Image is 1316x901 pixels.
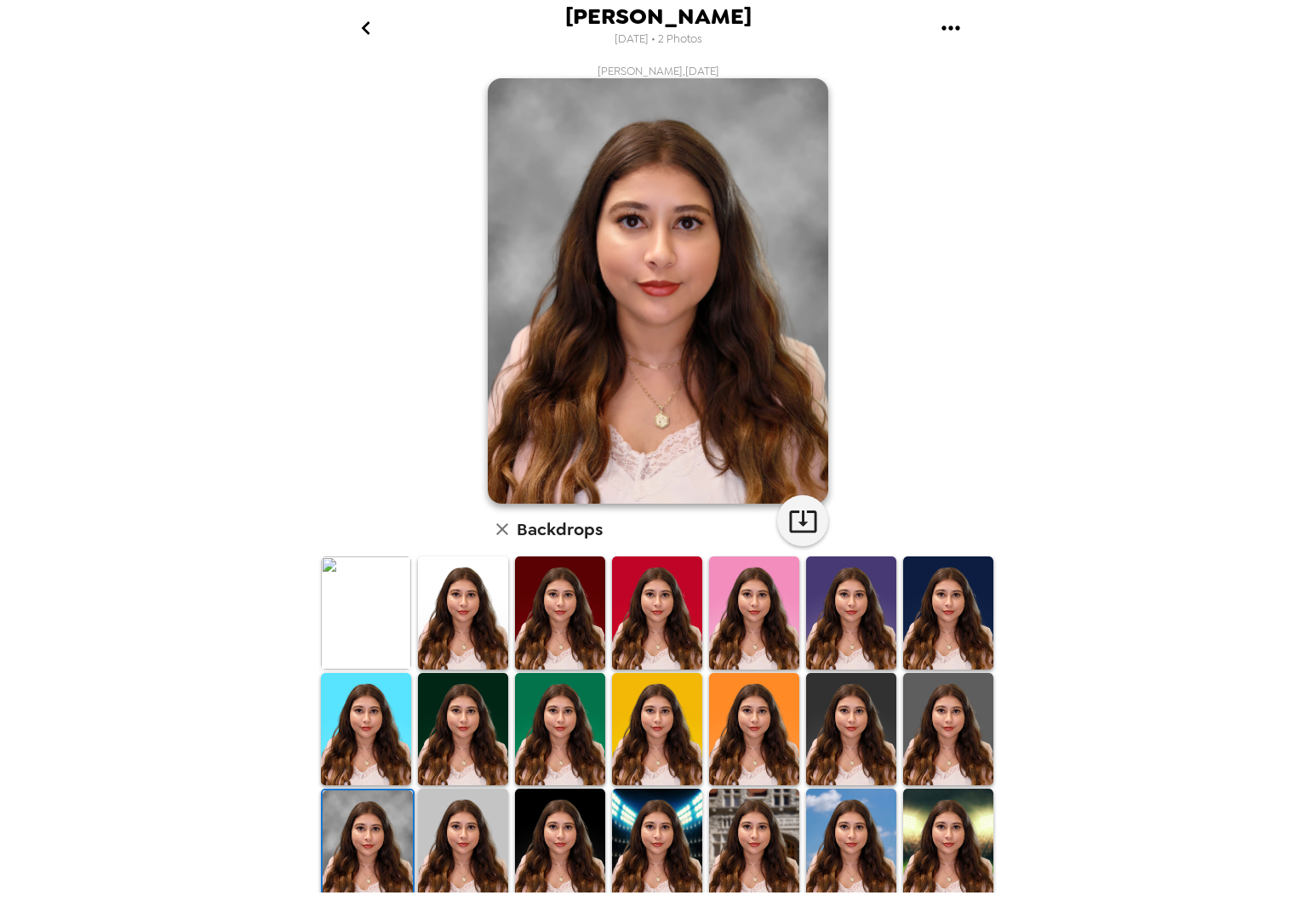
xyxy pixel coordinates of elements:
span: [PERSON_NAME] , [DATE] [598,64,719,78]
span: [DATE] • 2 Photos [615,28,702,51]
img: user [488,78,828,504]
span: [PERSON_NAME] [565,5,752,28]
img: Original [321,556,411,670]
h6: Backdrops [517,516,603,543]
